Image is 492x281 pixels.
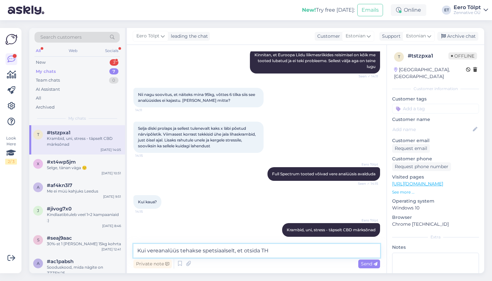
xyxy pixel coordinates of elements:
[135,153,160,158] span: 14:15
[392,214,479,221] p: Browser
[354,218,378,223] span: Eero Tölpt
[110,59,118,66] div: 3
[392,155,479,162] p: Customer phone
[102,223,121,228] div: [DATE] 8:46
[392,116,479,123] p: Customer name
[454,5,488,15] a: Eero TölptZennative OÜ
[135,209,160,214] span: 14:15
[392,174,479,181] p: Visited pages
[36,104,55,111] div: Archived
[392,205,479,211] p: Windows 10
[47,165,121,171] div: Selge, tänan väga 🙂
[47,206,72,212] span: #jivog7x0
[394,66,466,80] div: [GEOGRAPHIC_DATA], [GEOGRAPHIC_DATA]
[36,86,60,93] div: AI Assistant
[448,52,477,60] span: Offline
[138,92,256,103] span: Nii nagu soovitus, et näiteks mina 95kg, võttes 6 tilka siis see analüüsides ei kajastu. [PERSON_...
[47,159,76,165] span: #xt4wp5jm
[392,244,479,251] p: Notes
[37,237,39,242] span: s
[398,54,400,59] span: t
[392,162,451,171] div: Request phone number
[102,247,121,252] div: [DATE] 12:41
[36,95,41,101] div: All
[47,182,72,188] span: #af4kn3l7
[392,189,479,195] p: See more ...
[346,33,365,40] span: Estonian
[37,185,40,190] span: a
[392,137,479,144] p: Customer email
[5,159,17,165] div: 2 / 3
[47,259,74,264] span: #ac1pabsh
[36,59,46,66] div: New
[68,115,86,121] span: My chats
[392,144,430,153] div: Request email
[5,135,17,165] div: Look Here
[254,52,376,69] span: Kinnitan, et Euroopa Liidu liikmesriikides reisimisel on kõik me tooted lubatud ja ei teki proble...
[40,34,82,41] span: Search customers
[138,199,157,204] span: Kui kaua?
[138,126,257,148] span: Selja diski prolaps ja sellest tulenevalt kaks x läbi põetud närvipõletik. Viimasest korrast tekk...
[408,52,448,60] div: # tstzpxa1
[454,5,481,10] div: Eero Tölpt
[133,260,172,268] div: Private note
[101,147,121,152] div: [DATE] 14:05
[302,6,355,14] div: Try free [DATE]:
[47,212,121,223] div: Kindlaatibtuleb veel 1=2 kampaaniaid :)
[67,47,79,55] div: Web
[437,32,478,41] div: Archive chat
[135,108,160,113] span: 14:11
[133,244,380,258] textarea: Kui vereanalüüs tehakse spetsiaalselt, et otsida TH
[104,47,120,55] div: Socials
[454,10,481,15] div: Zennative OÜ
[136,33,159,40] span: Eero Tölpt
[109,68,118,75] div: 7
[392,198,479,205] p: Operating system
[302,7,316,13] b: New!
[406,33,426,40] span: Estonian
[47,130,71,136] span: #tstzpxa1
[47,188,121,194] div: Me ei müü kahjuks Leedus
[168,33,208,40] div: leading the chat
[392,96,479,102] p: Customer tags
[47,235,72,241] span: #seaj9aac
[354,74,378,79] span: Seen ✓ 14:11
[287,227,376,232] span: Krambid, uni, stress - täpselt CBD märksõnad
[102,171,121,176] div: [DATE] 10:51
[392,221,479,228] p: Chrome [TECHNICAL_ID]
[47,264,121,276] div: Sooduskood, mida nägite on ZZZEN25
[442,6,451,15] div: ET
[272,171,376,176] span: Full Spectrum tooted võivad vere analüüsis avalduda
[361,261,377,267] span: Send
[5,33,18,46] img: Askly Logo
[37,261,40,266] span: a
[37,208,39,213] span: j
[36,77,60,84] div: Team chats
[37,161,39,166] span: x
[379,33,401,40] div: Support
[47,241,121,247] div: 30%-st 1 [PERSON_NAME] 15kg kohrta
[392,104,479,114] input: Add a tag
[392,126,471,133] input: Add name
[391,4,426,16] div: Online
[354,181,378,186] span: Seen ✓ 14:15
[354,162,378,167] span: Eero Tölpt
[109,77,118,84] div: 0
[392,86,479,92] div: Customer information
[392,181,443,187] a: [URL][DOMAIN_NAME]
[315,33,340,40] div: Customer
[103,194,121,199] div: [DATE] 9:51
[34,47,42,55] div: All
[357,4,383,16] button: Emails
[47,136,121,147] div: Krambid, uni, stress - täpselt CBD märksõnad
[37,132,39,137] span: t
[354,237,378,242] span: Seen ✓ 14:15
[36,68,56,75] div: My chats
[392,234,479,240] div: Extra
